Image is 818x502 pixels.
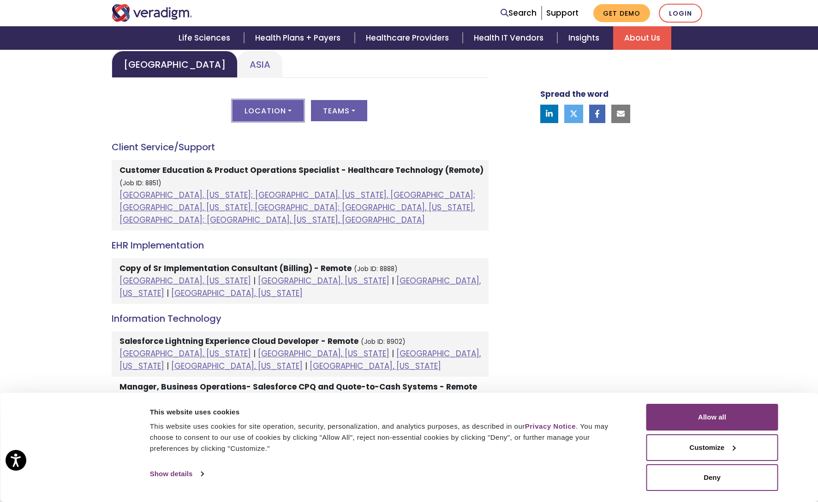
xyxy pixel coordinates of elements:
[112,51,238,78] a: [GEOGRAPHIC_DATA]
[540,89,609,100] strong: Spread the word
[150,421,626,454] div: This website uses cookies for site operation, security, personalization, and analytics purposes, ...
[354,265,398,273] small: (Job ID: 8888)
[233,100,304,121] button: Location
[119,263,352,274] strong: Copy of Sr Implementation Consultant (Billing) - Remote
[112,142,489,153] h4: Client Service/Support
[613,26,671,50] a: About Us
[258,275,389,286] a: [GEOGRAPHIC_DATA], [US_STATE]
[171,360,303,372] a: [GEOGRAPHIC_DATA], [US_STATE]
[392,275,394,286] span: |
[253,348,256,359] span: |
[238,51,282,78] a: Asia
[119,165,484,176] strong: Customer Education & Product Operations Specialist - Healthcare Technology (Remote)
[119,179,161,188] small: (Job ID: 8851)
[646,404,778,431] button: Allow all
[463,26,557,50] a: Health IT Vendors
[557,26,613,50] a: Insights
[244,26,354,50] a: Health Plans + Payers
[112,4,192,22] img: Veradigm logo
[392,348,394,359] span: |
[119,348,251,359] a: [GEOGRAPHIC_DATA], [US_STATE]
[119,189,475,225] a: [GEOGRAPHIC_DATA], [US_STATE]; [GEOGRAPHIC_DATA], [US_STATE], [GEOGRAPHIC_DATA]; [GEOGRAPHIC_DATA...
[659,4,702,23] a: Login
[501,7,537,19] a: Search
[167,26,244,50] a: Life Sciences
[112,313,489,324] h4: Information Technology
[310,360,441,372] a: [GEOGRAPHIC_DATA], [US_STATE]
[253,275,256,286] span: |
[112,240,489,251] h4: EHR Implementation
[546,7,579,18] a: Support
[355,26,463,50] a: Healthcare Providers
[119,275,481,299] a: [GEOGRAPHIC_DATA], [US_STATE]
[258,348,389,359] a: [GEOGRAPHIC_DATA], [US_STATE]
[646,434,778,461] button: Customize
[361,337,406,346] small: (Job ID: 8902)
[646,464,778,491] button: Deny
[525,422,576,430] a: Privacy Notice
[119,381,477,392] strong: Manager, Business Operations- Salesforce CPQ and Quote-to-Cash Systems - Remote
[171,288,303,299] a: [GEOGRAPHIC_DATA], [US_STATE]
[593,4,650,22] a: Get Demo
[167,360,169,372] span: |
[150,467,203,481] a: Show details
[311,100,367,121] button: Teams
[150,407,626,418] div: This website uses cookies
[119,275,251,286] a: [GEOGRAPHIC_DATA], [US_STATE]
[305,360,307,372] span: |
[167,288,169,299] span: |
[119,336,358,347] strong: Salesforce Lightning Experience Cloud Developer - Remote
